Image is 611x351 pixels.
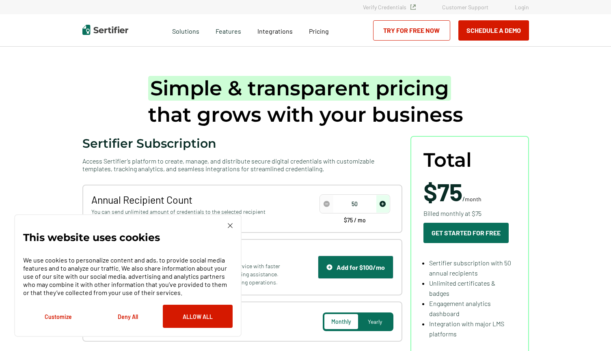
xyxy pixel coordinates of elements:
[23,233,160,241] p: This website uses cookies
[148,75,463,128] h1: that grows with your business
[423,149,472,171] span: Total
[257,27,293,35] span: Integrations
[91,208,283,224] span: You can send unlimited amount of credentials to the selected recipient amount. You can always inc...
[515,4,529,11] a: Login
[91,194,283,206] span: Annual Recipient Count
[363,4,416,11] a: Verify Credentials
[216,25,241,35] span: Features
[320,195,333,213] span: decrease number
[23,256,233,297] p: We use cookies to personalize content and ads, to provide social media features and to analyze ou...
[148,76,451,101] span: Simple & transparent pricing
[429,259,511,277] span: Sertifier subscription with 50 annual recipients
[326,263,385,271] div: Add for $100/mo
[93,305,163,328] button: Deny All
[380,201,386,207] img: Increase Icon
[326,264,332,270] img: Support Icon
[410,4,416,10] img: Verified
[82,157,402,172] span: Access Sertifier’s platform to create, manage, and distribute secure digital credentials with cus...
[172,25,199,35] span: Solutions
[228,223,233,228] img: Cookie Popup Close
[82,136,216,151] span: Sertifier Subscription
[331,318,351,325] span: Monthly
[163,305,233,328] button: Allow All
[465,196,481,202] span: month
[429,279,495,297] span: Unlimited certificates & badges
[373,20,450,41] a: Try for Free Now
[376,195,389,213] span: increase number
[423,179,481,204] span: /
[309,25,329,35] a: Pricing
[318,256,393,279] button: Support IconAdd for $100/mo
[429,299,491,317] span: Engagement analytics dashboard
[82,25,128,35] img: Sertifier | Digital Credentialing Platform
[23,305,93,328] button: Customize
[442,4,488,11] a: Customer Support
[324,201,330,207] img: Decrease Icon
[344,217,366,223] span: $75 / mo
[429,320,504,338] span: Integration with major LMS platforms
[423,223,509,243] button: Get Started For Free
[423,177,462,206] span: $75
[368,318,382,325] span: Yearly
[423,208,481,218] span: Billed monthly at $75
[309,27,329,35] span: Pricing
[458,20,529,41] button: Schedule a Demo
[257,25,293,35] a: Integrations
